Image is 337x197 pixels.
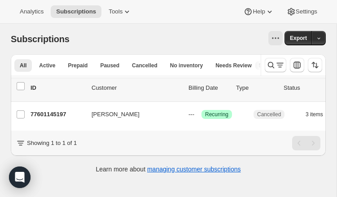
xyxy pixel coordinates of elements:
button: [PERSON_NAME] [86,107,176,122]
span: Subscriptions [56,8,96,15]
div: Type [236,83,276,92]
p: Billing Date [188,83,229,92]
p: ID [31,83,84,92]
button: Tools [103,5,137,18]
p: Status [284,83,324,92]
button: Subscriptions [51,5,101,18]
button: Settings [281,5,323,18]
span: --- [188,111,194,118]
nav: Pagination [292,136,320,150]
span: All [20,62,26,69]
span: Prepaid [68,62,88,69]
p: 77601145197 [31,110,84,119]
a: managing customer subscriptions [147,166,241,173]
button: Sort the results [308,58,322,72]
button: Help [238,5,279,18]
span: Active [39,62,55,69]
p: Learn more about [96,165,241,174]
span: Analytics [20,8,44,15]
span: Recurring [205,111,228,118]
span: Cancelled [132,62,158,69]
span: 3 items [306,111,323,118]
div: Open Intercom Messenger [9,166,31,188]
span: Needs Review [215,62,252,69]
button: Analytics [14,5,49,18]
span: Paused [100,62,119,69]
span: [PERSON_NAME] [92,110,140,119]
button: View actions for Subscriptions [268,31,283,45]
span: Export [290,35,307,42]
p: Customer [92,83,181,92]
span: Subscriptions [11,34,70,44]
button: Customize table column order and visibility [290,58,304,72]
span: 5 [259,62,262,69]
span: No inventory [170,62,203,69]
button: Export [284,31,312,45]
span: Settings [296,8,317,15]
p: Showing 1 to 1 of 1 [27,139,77,148]
span: Help [253,8,265,15]
button: Search and filter results [265,58,286,72]
span: Tools [109,8,123,15]
button: 3 items [306,107,333,122]
span: Cancelled [257,111,281,118]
